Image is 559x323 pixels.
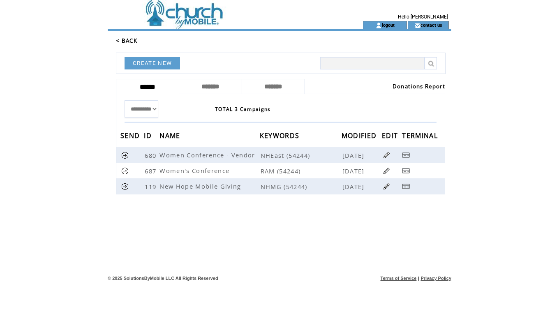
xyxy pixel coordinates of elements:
[144,129,154,144] span: ID
[159,166,231,175] span: Women's Conference
[376,22,382,29] img: account_icon.gif
[420,276,451,281] a: Privacy Policy
[261,151,341,159] span: NHEast (54244)
[260,133,302,138] a: KEYWORDS
[144,133,154,138] a: ID
[342,167,367,175] span: [DATE]
[261,182,341,191] span: NHMG (54244)
[261,167,341,175] span: RAM (54244)
[382,129,400,144] span: EDIT
[159,133,182,138] a: NAME
[342,151,367,159] span: [DATE]
[342,129,379,144] span: MODIFIED
[398,14,448,20] span: Hello [PERSON_NAME]
[159,151,257,159] span: Women Conference - Vendor
[414,22,420,29] img: contact_us_icon.gif
[159,182,243,190] span: New Hope Mobile Giving
[145,151,158,159] span: 680
[145,182,158,191] span: 119
[215,106,271,113] span: TOTAL 3 Campaigns
[125,57,180,69] a: CREATE NEW
[116,37,137,44] a: < BACK
[159,129,182,144] span: NAME
[393,83,445,90] a: Donations Report
[402,129,440,144] span: TERMINAL
[381,276,417,281] a: Terms of Service
[120,129,142,144] span: SEND
[418,276,419,281] span: |
[342,133,379,138] a: MODIFIED
[145,167,158,175] span: 687
[342,182,367,191] span: [DATE]
[108,276,218,281] span: © 2025 SolutionsByMobile LLC All Rights Reserved
[260,129,302,144] span: KEYWORDS
[420,22,442,28] a: contact us
[382,22,395,28] a: logout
